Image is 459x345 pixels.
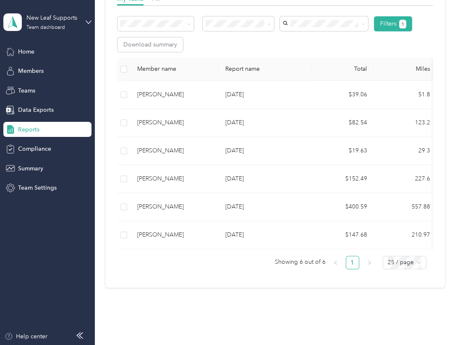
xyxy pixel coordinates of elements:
li: Next Page [363,256,376,269]
span: Data Exports [18,106,54,114]
td: $82.54 [311,109,374,137]
div: Total [318,65,367,72]
span: left [333,260,338,265]
p: [DATE] [225,146,304,155]
p: [DATE] [225,174,304,183]
button: Download summary [117,37,183,52]
td: 51.8 [374,81,437,109]
td: $19.63 [311,137,374,165]
span: Compliance [18,144,51,153]
td: $152.49 [311,165,374,193]
li: Previous Page [329,256,342,269]
div: New Leaf Supports [26,13,79,22]
iframe: Everlance-gr Chat Button Frame [412,298,459,345]
p: [DATE] [225,202,304,211]
th: Member name [130,58,219,81]
a: 1 [346,256,359,269]
td: 210.97 [374,221,437,249]
button: 1 [399,20,406,28]
span: Members [18,67,44,75]
th: Report name [219,58,311,81]
td: 557.88 [374,193,437,221]
button: Filters1 [374,16,412,31]
td: $39.06 [311,81,374,109]
span: Home [18,47,34,56]
div: Team dashboard [26,25,65,30]
div: Member name [137,65,212,72]
div: Miles [381,65,430,72]
div: [PERSON_NAME] [137,118,212,127]
div: [PERSON_NAME] [137,90,212,99]
td: 29.3 [374,137,437,165]
td: 123.2 [374,109,437,137]
li: 1 [346,256,359,269]
div: Page Size [383,256,426,269]
p: [DATE] [225,230,304,239]
td: $147.68 [311,221,374,249]
span: Teams [18,86,35,95]
p: [DATE] [225,90,304,99]
div: [PERSON_NAME] [137,230,212,239]
span: Reports [18,125,39,134]
td: 227.6 [374,165,437,193]
div: [PERSON_NAME] [137,202,212,211]
span: 25 / page [388,256,421,269]
span: Summary [18,164,43,173]
td: $400.59 [311,193,374,221]
div: [PERSON_NAME] [137,174,212,183]
span: Team Settings [18,183,57,192]
span: Showing 6 out of 6 [275,256,326,268]
span: 1 [401,21,404,28]
p: [DATE] [225,118,304,127]
span: right [367,260,372,265]
button: right [363,256,376,269]
button: left [329,256,342,269]
div: [PERSON_NAME] [137,146,212,155]
button: Help center [5,332,47,341]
